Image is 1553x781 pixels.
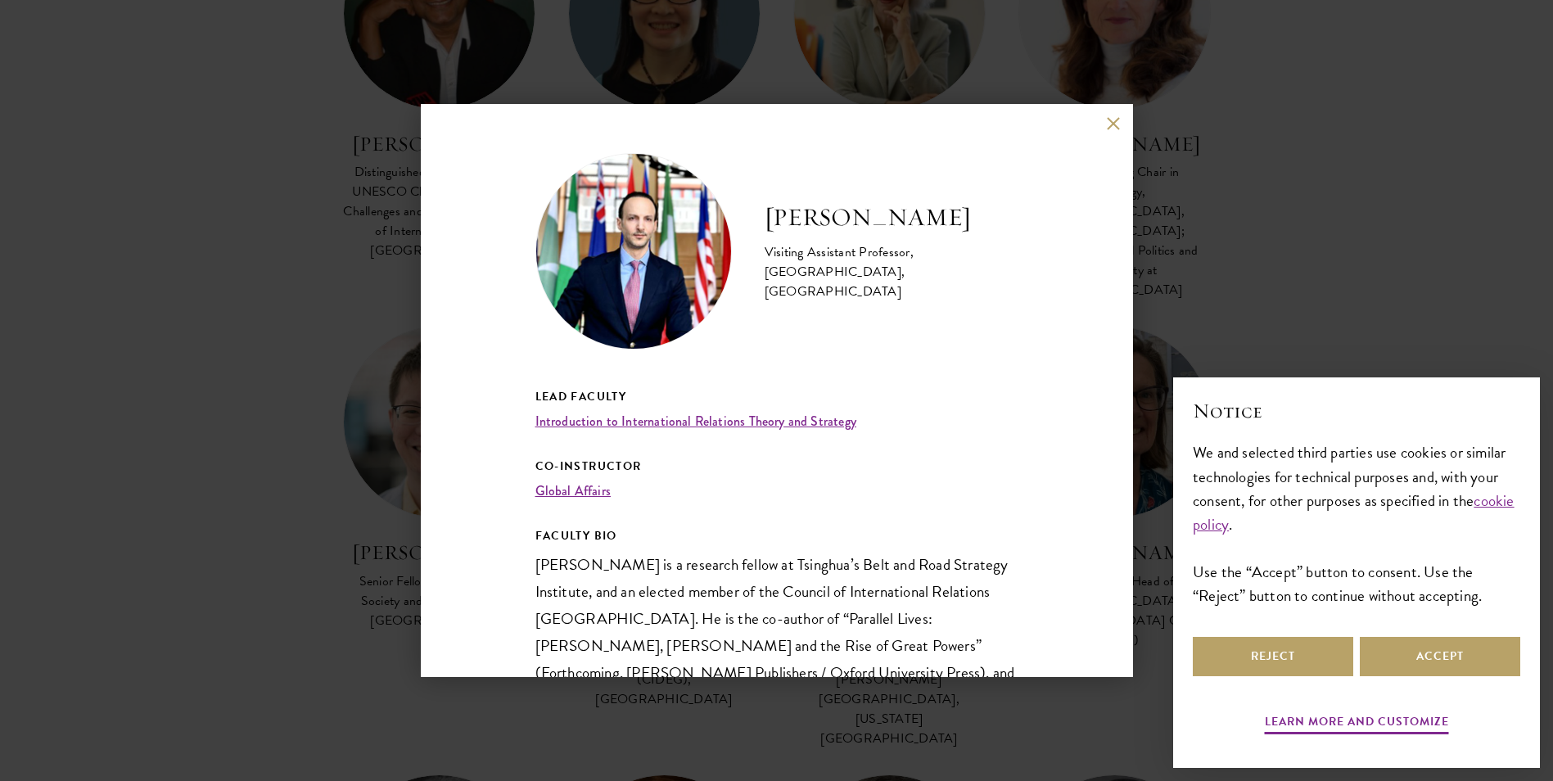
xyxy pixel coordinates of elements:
[535,412,856,431] a: Introduction to International Relations Theory and Strategy
[1193,440,1520,607] div: We and selected third parties use cookies or similar technologies for technical purposes and, wit...
[535,386,1018,407] h5: Lead Faculty
[1360,637,1520,676] button: Accept
[765,242,1018,301] div: Visiting Assistant Professor, [GEOGRAPHIC_DATA], [GEOGRAPHIC_DATA]
[1265,711,1449,737] button: Learn more and customize
[535,153,732,350] img: Vasilis Trigkas
[535,456,1018,476] h5: Co-Instructor
[765,201,1018,234] h2: [PERSON_NAME]
[1193,637,1353,676] button: Reject
[1193,397,1520,425] h2: Notice
[535,481,611,500] a: Global Affairs
[1193,489,1515,536] a: cookie policy
[535,526,1018,546] h5: FACULTY BIO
